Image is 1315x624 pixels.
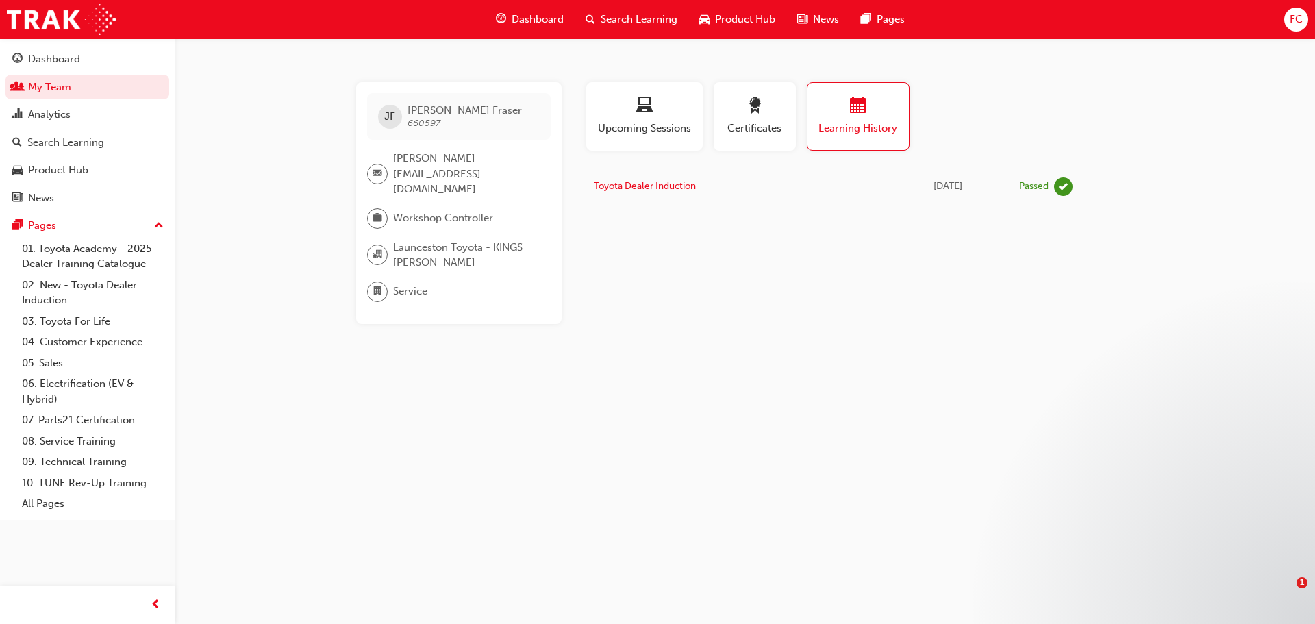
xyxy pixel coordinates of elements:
[601,12,677,27] span: Search Learning
[393,210,493,226] span: Workshop Controller
[5,102,169,127] a: Analytics
[384,109,395,125] span: JF
[393,284,427,299] span: Service
[16,410,169,431] a: 07. Parts21 Certification
[512,12,564,27] span: Dashboard
[28,162,88,178] div: Product Hub
[28,218,56,234] div: Pages
[897,179,999,195] div: Thu Sep 18 2025 10:10:29 GMT+1000 (Australian Eastern Standard Time)
[597,121,692,136] span: Upcoming Sessions
[16,353,169,374] a: 05. Sales
[818,121,899,136] span: Learning History
[12,192,23,205] span: news-icon
[496,11,506,28] span: guage-icon
[151,597,161,614] span: prev-icon
[1019,180,1049,193] div: Passed
[408,104,522,116] span: [PERSON_NAME] Fraser
[27,135,104,151] div: Search Learning
[7,4,116,35] img: Trak
[575,5,688,34] a: search-iconSearch Learning
[373,165,382,183] span: email-icon
[636,97,653,116] span: laptop-icon
[28,190,54,206] div: News
[1297,577,1307,588] span: 1
[16,431,169,452] a: 08. Service Training
[594,180,696,192] a: Toyota Dealer Induction
[5,47,169,72] a: Dashboard
[688,5,786,34] a: car-iconProduct Hub
[393,151,540,197] span: [PERSON_NAME][EMAIL_ADDRESS][DOMAIN_NAME]
[16,238,169,275] a: 01. Toyota Academy - 2025 Dealer Training Catalogue
[747,97,763,116] span: award-icon
[5,213,169,238] button: Pages
[5,75,169,100] a: My Team
[877,12,905,27] span: Pages
[28,51,80,67] div: Dashboard
[16,493,169,514] a: All Pages
[797,11,807,28] span: news-icon
[12,109,23,121] span: chart-icon
[12,53,23,66] span: guage-icon
[861,11,871,28] span: pages-icon
[485,5,575,34] a: guage-iconDashboard
[586,11,595,28] span: search-icon
[1284,8,1308,32] button: FC
[5,130,169,155] a: Search Learning
[5,158,169,183] a: Product Hub
[373,246,382,264] span: organisation-icon
[586,82,703,151] button: Upcoming Sessions
[16,332,169,353] a: 04. Customer Experience
[1290,12,1303,27] span: FC
[12,164,23,177] span: car-icon
[16,473,169,494] a: 10. TUNE Rev-Up Training
[373,283,382,301] span: department-icon
[699,11,710,28] span: car-icon
[12,82,23,94] span: people-icon
[850,97,866,116] span: calendar-icon
[850,5,916,34] a: pages-iconPages
[154,217,164,235] span: up-icon
[5,44,169,213] button: DashboardMy TeamAnalyticsSearch LearningProduct HubNews
[5,186,169,211] a: News
[786,5,850,34] a: news-iconNews
[16,373,169,410] a: 06. Electrification (EV & Hybrid)
[408,117,440,129] span: 660597
[1268,577,1301,610] iframe: Intercom live chat
[16,311,169,332] a: 03. Toyota For Life
[12,137,22,149] span: search-icon
[28,107,71,123] div: Analytics
[1054,177,1073,196] span: learningRecordVerb_PASS-icon
[724,121,786,136] span: Certificates
[813,12,839,27] span: News
[16,451,169,473] a: 09. Technical Training
[393,240,540,271] span: Launceston Toyota - KINGS [PERSON_NAME]
[373,210,382,227] span: briefcase-icon
[807,82,910,151] button: Learning History
[12,220,23,232] span: pages-icon
[16,275,169,311] a: 02. New - Toyota Dealer Induction
[714,82,796,151] button: Certificates
[715,12,775,27] span: Product Hub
